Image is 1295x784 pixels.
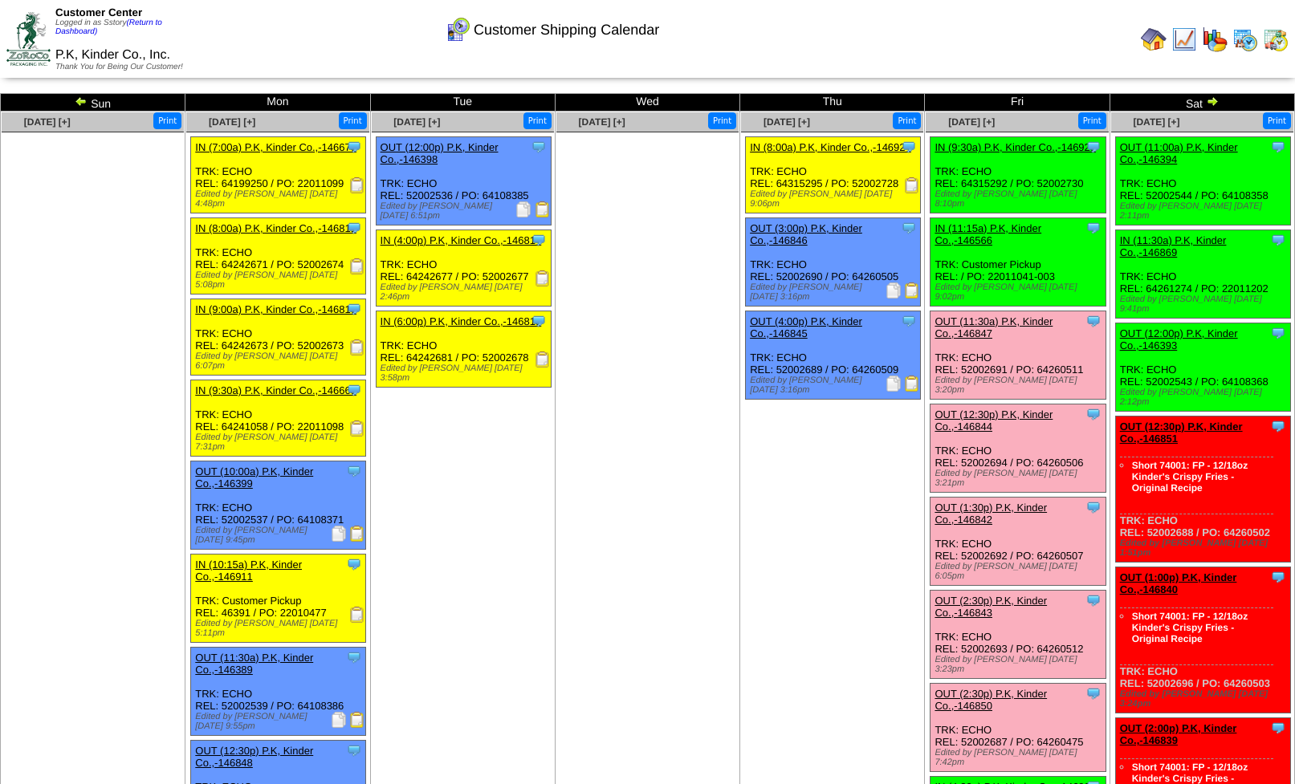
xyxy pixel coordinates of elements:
[750,315,862,339] a: OUT (4:00p) P.K, Kinder Co.,-146845
[1120,388,1290,407] div: Edited by [PERSON_NAME] [DATE] 2:12pm
[195,465,313,489] a: OUT (10:00a) P.K, Kinder Co.,-146399
[1120,538,1290,558] div: Edited by [PERSON_NAME] [DATE] 1:51pm
[531,232,547,248] img: Tooltip
[346,649,362,665] img: Tooltip
[346,301,362,317] img: Tooltip
[393,116,440,128] a: [DATE] [+]
[381,364,551,383] div: Edited by [PERSON_NAME] [DATE] 3:58pm
[1078,112,1106,129] button: Print
[708,112,736,129] button: Print
[474,22,659,39] span: Customer Shipping Calendar
[191,554,366,643] div: TRK: Customer Pickup REL: 46391 / PO: 22010477
[376,137,551,225] div: TRK: ECHO REL: 52002536 / PO: 64108385
[346,463,362,479] img: Tooltip
[55,18,162,36] span: Logged in as Sstory
[935,748,1105,767] div: Edited by [PERSON_NAME] [DATE] 7:42pm
[1085,406,1102,422] img: Tooltip
[1110,94,1294,112] td: Sat
[195,433,365,452] div: Edited by [PERSON_NAME] [DATE] 7:31pm
[191,648,366,736] div: TRK: ECHO REL: 52002539 / PO: 64108386
[935,315,1053,339] a: OUT (11:30a) P.K, Kinder Co.,-146847
[195,222,356,234] a: IN (8:00a) P.K, Kinder Co.,-146811
[195,619,365,638] div: Edited by [PERSON_NAME] [DATE] 5:11pm
[349,526,365,542] img: Bill of Lading
[376,311,551,388] div: TRK: ECHO REL: 64242681 / PO: 52002678
[535,201,551,217] img: Bill of Lading
[1232,26,1258,52] img: calendarprod.gif
[1085,139,1102,155] img: Tooltip
[901,139,917,155] img: Tooltip
[1120,689,1290,709] div: Edited by [PERSON_NAME] [DATE] 3:24pm
[75,95,88,108] img: arrowleft.gif
[339,112,367,129] button: Print
[1171,26,1197,52] img: line_graph.gif
[1141,26,1167,52] img: home.gif
[515,201,531,217] img: Packing Slip
[370,94,555,112] td: Tue
[935,222,1041,246] a: IN (11:15a) P.K, Kinder Co.,-146566
[1270,232,1286,248] img: Tooltip
[349,420,365,437] img: Receiving Document
[535,351,551,368] img: Receiving Document
[901,220,917,236] img: Tooltip
[935,469,1105,488] div: Edited by [PERSON_NAME] [DATE] 3:21pm
[935,408,1053,433] a: OUT (12:30p) P.K, Kinder Co.,-146844
[346,220,362,236] img: Tooltip
[349,339,365,355] img: Receiving Document
[1115,230,1290,319] div: TRK: ECHO REL: 64261274 / PO: 22011202
[209,116,255,128] a: [DATE] [+]
[746,218,921,307] div: TRK: ECHO REL: 52002690 / PO: 64260505
[1115,416,1290,563] div: TRK: ECHO REL: 52002688 / PO: 64260502
[523,112,552,129] button: Print
[331,712,347,728] img: Packing Slip
[1120,327,1238,351] a: OUT (12:00p) P.K, Kinder Co.,-146393
[931,137,1106,213] div: TRK: ECHO REL: 64315292 / PO: 52002730
[1120,420,1243,445] a: OUT (12:30p) P.K, Kinder Co.,-146851
[1270,418,1286,434] img: Tooltip
[746,137,921,213] div: TRK: ECHO REL: 64315295 / PO: 52002728
[6,12,51,66] img: ZoRoCo_Logo(Green%26Foil)%20jpg.webp
[750,141,911,153] a: IN (8:00a) P.K, Kinder Co.,-146924
[346,556,362,572] img: Tooltip
[376,230,551,307] div: TRK: ECHO REL: 64242677 / PO: 52002677
[1085,220,1102,236] img: Tooltip
[1120,141,1238,165] a: OUT (11:00a) P.K, Kinder Co.,-146394
[1085,685,1102,701] img: Tooltip
[1115,137,1290,225] div: TRK: ECHO REL: 52002544 / PO: 64108358
[935,282,1105,302] div: Edited by [PERSON_NAME] [DATE] 9:02pm
[24,116,71,128] a: [DATE] [+]
[925,94,1110,112] td: Fri
[935,502,1047,526] a: OUT (1:30p) P.K, Kinder Co.,-146842
[331,526,347,542] img: Packing Slip
[191,380,366,457] div: TRK: ECHO REL: 64241058 / PO: 22011098
[1133,116,1179,128] a: [DATE] [+]
[935,688,1047,712] a: OUT (2:30p) P.K, Kinder Co.,-146850
[1120,201,1290,221] div: Edited by [PERSON_NAME] [DATE] 2:11pm
[1085,499,1102,515] img: Tooltip
[195,652,313,676] a: OUT (11:30a) P.K, Kinder Co.,-146389
[886,282,902,299] img: Packing Slip
[948,116,995,128] a: [DATE] [+]
[55,6,142,18] span: Customer Center
[191,137,366,213] div: TRK: ECHO REL: 64199250 / PO: 22011099
[191,218,366,295] div: TRK: ECHO REL: 64242671 / PO: 52002674
[195,384,356,396] a: IN (9:30a) P.K, Kinder Co.,-146668
[764,116,810,128] a: [DATE] [+]
[153,112,181,129] button: Print
[195,559,302,583] a: IN (10:15a) P.K, Kinder Co.,-146911
[931,591,1106,679] div: TRK: ECHO REL: 52002693 / PO: 64260512
[931,498,1106,586] div: TRK: ECHO REL: 52002692 / PO: 64260507
[346,139,362,155] img: Tooltip
[55,18,162,36] a: (Return to Dashboard)
[535,270,551,286] img: Receiving Document
[1132,611,1248,644] a: Short 74001: FP - 12/18oz Kinder's Crispy Fries - Original Recipe
[195,351,365,371] div: Edited by [PERSON_NAME] [DATE] 6:07pm
[746,311,921,400] div: TRK: ECHO REL: 52002689 / PO: 64260509
[740,94,925,112] td: Thu
[191,299,366,376] div: TRK: ECHO REL: 64242673 / PO: 52002673
[931,404,1106,493] div: TRK: ECHO REL: 52002694 / PO: 64260506
[750,282,920,302] div: Edited by [PERSON_NAME] [DATE] 3:16pm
